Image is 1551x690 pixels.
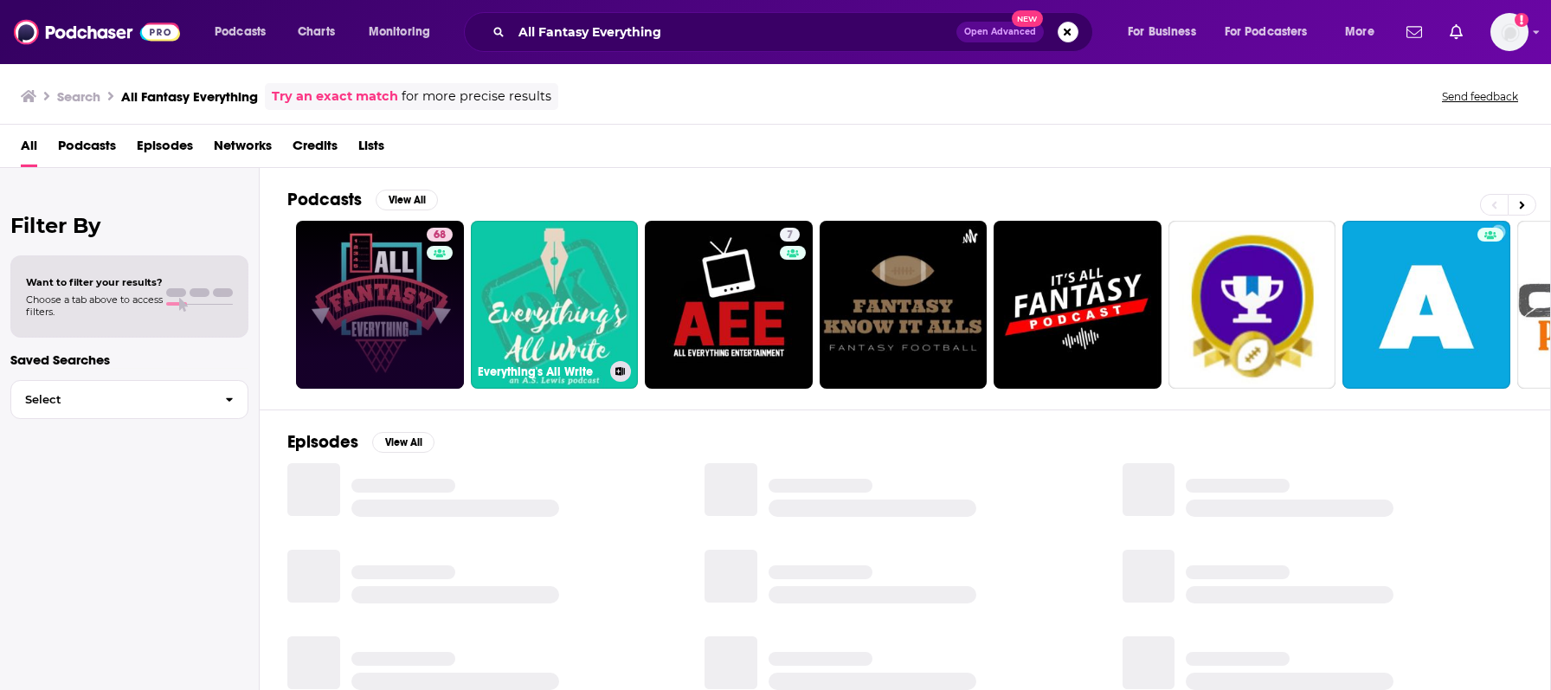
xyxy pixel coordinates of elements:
[26,276,163,288] span: Want to filter your results?
[298,20,335,44] span: Charts
[293,132,338,167] a: Credits
[1012,10,1043,27] span: New
[286,18,345,46] a: Charts
[1490,13,1528,51] button: Show profile menu
[10,351,248,368] p: Saved Searches
[434,227,446,244] span: 68
[1437,89,1523,104] button: Send feedback
[427,228,453,242] a: 68
[121,88,258,105] h3: All Fantasy Everything
[10,380,248,419] button: Select
[956,22,1044,42] button: Open AdvancedNew
[21,132,37,167] a: All
[287,189,438,210] a: PodcastsView All
[137,132,193,167] a: Episodes
[1345,20,1374,44] span: More
[1515,13,1528,27] svg: Add a profile image
[1213,18,1333,46] button: open menu
[645,221,813,389] a: 7
[471,221,639,389] a: Everything's All Write
[372,432,434,453] button: View All
[215,20,266,44] span: Podcasts
[203,18,288,46] button: open menu
[1116,18,1218,46] button: open menu
[480,12,1110,52] div: Search podcasts, credits, & more...
[287,431,434,453] a: EpisodesView All
[1490,13,1528,51] span: Logged in as sashagoldin
[214,132,272,167] a: Networks
[1128,20,1196,44] span: For Business
[1333,18,1396,46] button: open menu
[512,18,956,46] input: Search podcasts, credits, & more...
[1443,17,1470,47] a: Show notifications dropdown
[287,431,358,453] h2: Episodes
[964,28,1036,36] span: Open Advanced
[780,228,800,242] a: 7
[478,364,603,379] h3: Everything's All Write
[14,16,180,48] img: Podchaser - Follow, Share and Rate Podcasts
[11,394,211,405] span: Select
[358,132,384,167] a: Lists
[357,18,453,46] button: open menu
[57,88,100,105] h3: Search
[1225,20,1308,44] span: For Podcasters
[369,20,430,44] span: Monitoring
[272,87,398,106] a: Try an exact match
[402,87,551,106] span: for more precise results
[376,190,438,210] button: View All
[58,132,116,167] a: Podcasts
[1400,17,1429,47] a: Show notifications dropdown
[26,293,163,318] span: Choose a tab above to access filters.
[296,221,464,389] a: 68
[787,227,793,244] span: 7
[1490,13,1528,51] img: User Profile
[10,213,248,238] h2: Filter By
[287,189,362,210] h2: Podcasts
